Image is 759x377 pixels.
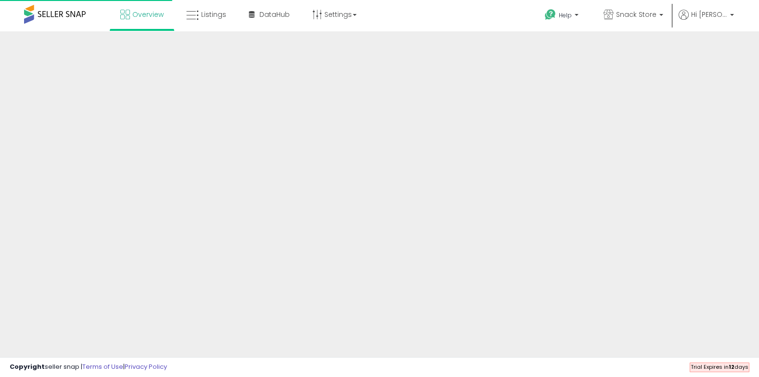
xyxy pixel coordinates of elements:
[729,363,734,371] b: 12
[259,10,290,19] span: DataHub
[82,362,123,371] a: Terms of Use
[10,363,167,372] div: seller snap | |
[537,1,588,31] a: Help
[201,10,226,19] span: Listings
[559,11,572,19] span: Help
[616,10,656,19] span: Snack Store
[691,10,727,19] span: Hi [PERSON_NAME]
[132,10,164,19] span: Overview
[679,10,734,31] a: Hi [PERSON_NAME]
[691,363,748,371] span: Trial Expires in days
[544,9,556,21] i: Get Help
[10,362,45,371] strong: Copyright
[125,362,167,371] a: Privacy Policy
